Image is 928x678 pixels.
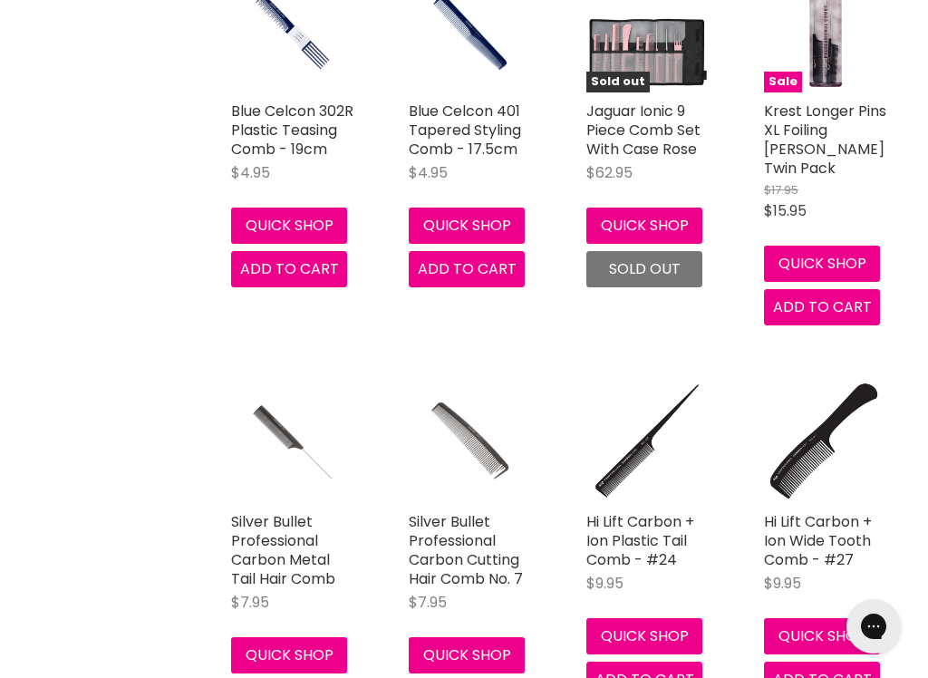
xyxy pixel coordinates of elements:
[764,101,886,179] a: Krest Longer Pins XL Foiling [PERSON_NAME] Twin Pack
[409,251,525,287] button: Add to cart
[409,637,525,673] button: Quick shop
[418,258,517,279] span: Add to cart
[586,101,701,160] a: Jaguar Ionic 9 Piece Comb Set With Case Rose
[764,380,887,503] img: Hi Lift Carbon + Ion Wide Tooth Comb - #27
[231,511,335,589] a: Silver Bullet Professional Carbon Metal Tail Hair Comb
[231,637,347,673] button: Quick shop
[586,162,633,183] span: $62.95
[586,208,702,244] button: Quick shop
[764,72,802,92] span: Sale
[409,511,523,589] a: Silver Bullet Professional Carbon Cutting Hair Comb No. 7
[231,592,269,613] span: $7.95
[409,380,532,503] a: Silver Bullet Professional Carbon Cutting Hair Comb No. 7
[586,251,702,287] button: Sold out
[231,208,347,244] button: Quick shop
[430,380,512,503] img: Silver Bullet Professional Carbon Cutting Hair Comb No. 7
[773,296,872,317] span: Add to cart
[409,101,521,160] a: Blue Celcon 401 Tapered Styling Comb - 17.5cm
[252,380,334,503] img: Silver Bullet Professional Carbon Metal Tail Hair Comb
[586,618,702,654] button: Quick shop
[231,101,353,160] a: Blue Celcon 302R Plastic Teasing Comb - 19cm
[609,258,681,279] span: Sold out
[586,72,650,92] span: Sold out
[764,289,880,325] button: Add to cart
[586,573,623,594] span: $9.95
[837,593,910,660] iframe: Gorgias live chat messenger
[231,380,354,503] a: Silver Bullet Professional Carbon Metal Tail Hair Comb
[409,592,447,613] span: $7.95
[764,511,872,570] a: Hi Lift Carbon + Ion Wide Tooth Comb - #27
[586,511,694,570] a: Hi Lift Carbon + Ion Plastic Tail Comb - #24
[764,573,801,594] span: $9.95
[409,162,448,183] span: $4.95
[409,208,525,244] button: Quick shop
[764,246,880,282] button: Quick shop
[764,618,880,654] button: Quick shop
[240,258,339,279] span: Add to cart
[231,162,270,183] span: $4.95
[586,380,710,503] img: Hi Lift Carbon + Ion Plastic Tail Comb - #24
[764,181,798,199] span: $17.95
[231,251,347,287] button: Add to cart
[764,200,807,221] span: $15.95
